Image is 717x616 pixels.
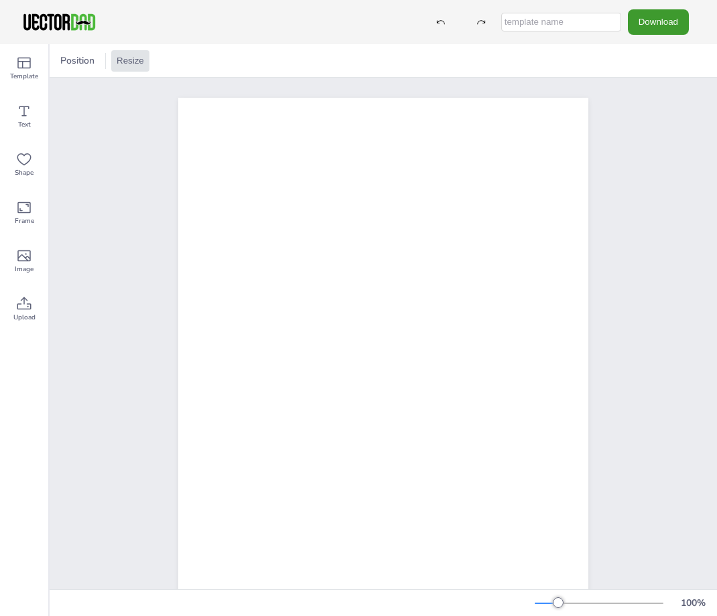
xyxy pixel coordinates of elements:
[15,216,34,226] span: Frame
[628,9,689,34] button: Download
[111,50,149,72] button: Resize
[13,312,36,323] span: Upload
[18,119,31,130] span: Text
[15,264,34,275] span: Image
[677,597,709,609] div: 100 %
[21,12,97,32] img: VectorDad-1.png
[58,54,97,67] span: Position
[15,167,34,178] span: Shape
[501,13,621,31] input: template name
[10,71,38,82] span: Template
